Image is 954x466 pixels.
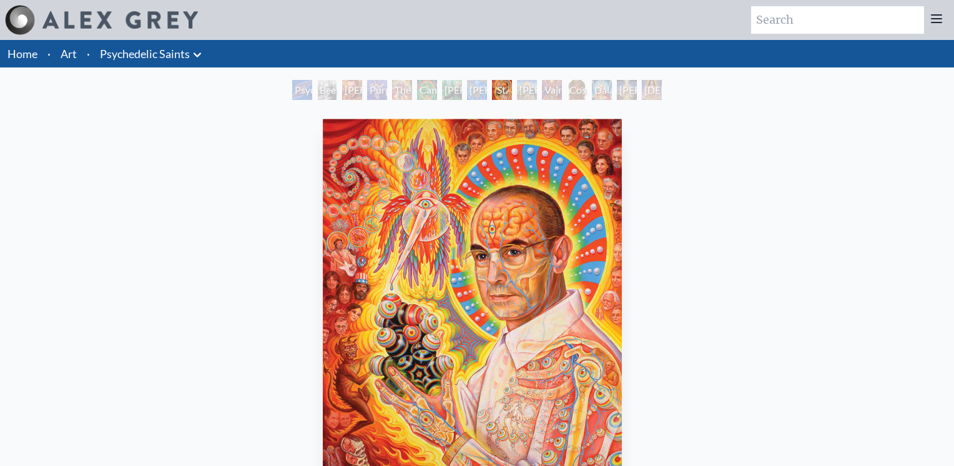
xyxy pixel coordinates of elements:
[467,80,487,100] div: [PERSON_NAME] & the New Eleusis
[100,45,190,62] a: Psychedelic Saints
[642,80,662,100] div: [DEMOGRAPHIC_DATA]
[442,80,462,100] div: [PERSON_NAME][US_STATE] - Hemp Farmer
[417,80,437,100] div: Cannabacchus
[567,80,587,100] div: Cosmic Christ
[342,80,362,100] div: [PERSON_NAME] M.D., Cartographer of Consciousness
[392,80,412,100] div: The Shulgins and their Alchemical Angels
[592,80,612,100] div: Dalai Lama
[617,80,637,100] div: [PERSON_NAME]
[542,80,562,100] div: Vajra Guru
[82,40,95,67] li: ·
[61,45,77,62] a: Art
[317,80,337,100] div: Beethoven
[492,80,512,100] div: St. Albert & The LSD Revelation Revolution
[7,47,37,61] a: Home
[292,80,312,100] div: Psychedelic Healing
[367,80,387,100] div: Purple [DEMOGRAPHIC_DATA]
[42,40,56,67] li: ·
[751,6,924,34] input: Search
[517,80,537,100] div: [PERSON_NAME]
